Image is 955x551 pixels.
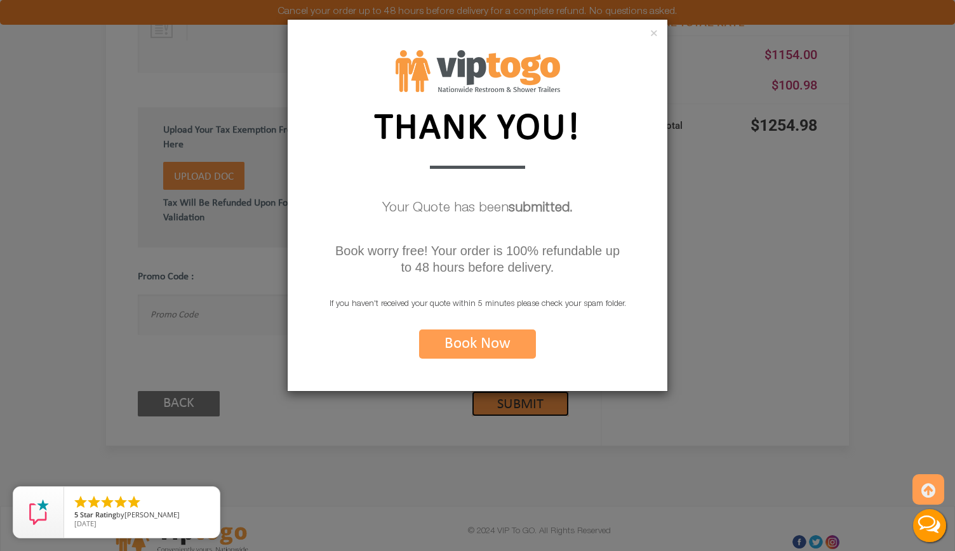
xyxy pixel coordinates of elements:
button: Live Chat [904,500,955,551]
p: Book worry free! Your order is 100% refundable up to 48 hours before delivery. [331,242,624,275]
p: Your Quote has been [288,196,667,223]
li:  [113,495,128,510]
img: Review Rating [26,500,51,525]
li:  [86,495,102,510]
button: × [650,28,658,41]
span: [PERSON_NAME] [124,510,180,519]
b: submitted. [509,202,573,215]
span: 5 [74,510,78,519]
p: If you haven't received your quote within 5 minutes please check your spam folder. [288,296,667,313]
button: Book Now [419,329,536,359]
p: THANK YOU! [364,102,592,149]
li:  [73,495,88,510]
a: Book Now [419,342,536,350]
li:  [100,495,115,510]
li:  [126,495,142,510]
span: Star Rating [80,510,116,519]
img: footer logo [396,50,560,92]
span: [DATE] [74,519,97,528]
span: by [74,511,210,520]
